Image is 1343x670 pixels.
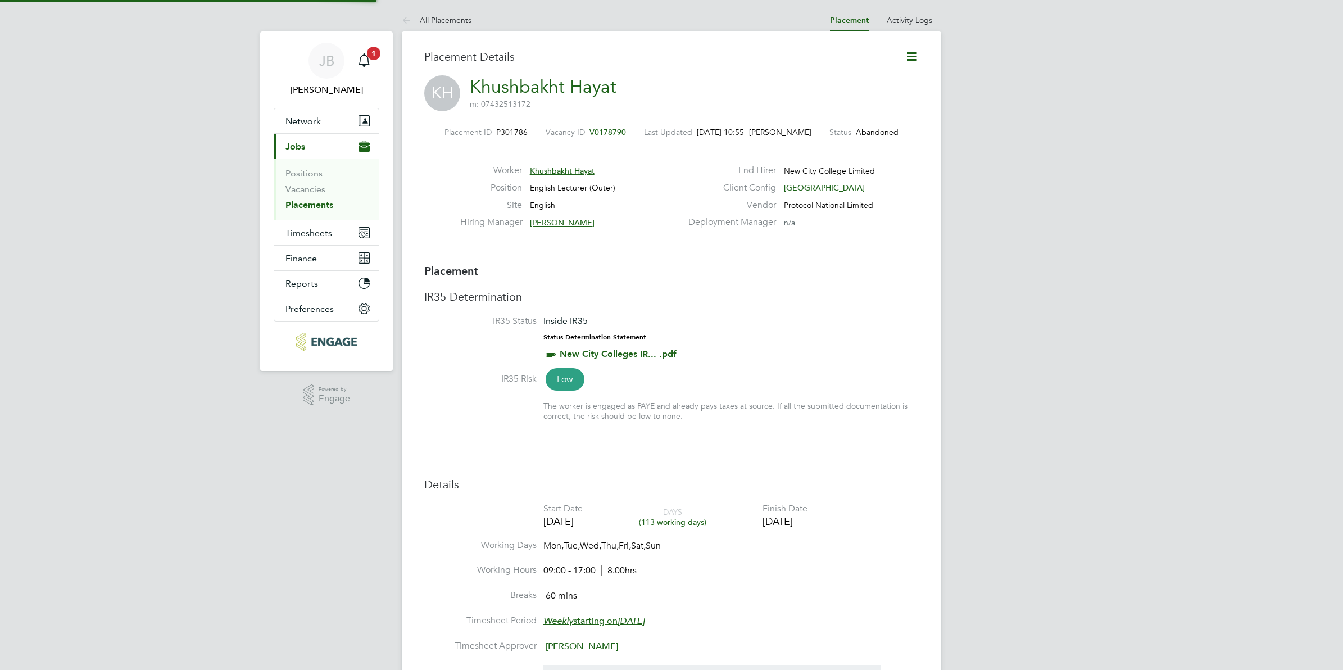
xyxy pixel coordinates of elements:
span: 1 [367,47,380,60]
strong: Status Determination Statement [543,333,646,341]
span: n/a [784,218,795,228]
span: 8.00hrs [601,565,637,576]
label: IR35 Risk [424,373,537,385]
span: Preferences [285,304,334,314]
span: Josh Boulding [274,83,379,97]
span: Timesheets [285,228,332,238]
label: Breaks [424,590,537,601]
label: IR35 Status [424,315,537,327]
h3: Details [424,477,919,492]
span: [PERSON_NAME] [546,641,618,652]
span: Reports [285,278,318,289]
span: Protocol National Limited [784,200,873,210]
em: Weekly [543,615,573,627]
div: [DATE] [543,515,583,528]
button: Reports [274,271,379,296]
span: English Lecturer (Outer) [530,183,615,193]
span: starting on [543,615,645,627]
span: (113 working days) [639,517,706,527]
span: Fri, [619,540,631,551]
span: Abandoned [856,127,899,137]
div: Finish Date [763,503,807,515]
label: Placement ID [444,127,492,137]
label: Position [460,182,522,194]
label: Hiring Manager [460,216,522,228]
span: JB [319,53,334,68]
button: Timesheets [274,220,379,245]
label: Timesheet Period [424,615,537,627]
a: 1 [353,43,375,79]
span: Thu, [601,540,619,551]
a: Go to home page [274,333,379,351]
img: protocol-logo-retina.png [296,333,356,351]
span: Wed, [580,540,601,551]
span: KH [424,75,460,111]
span: Engage [319,394,350,404]
span: 60 mins [546,590,577,601]
label: End Hirer [682,165,776,176]
span: [PERSON_NAME] [749,127,811,137]
a: New City Colleges IR... .pdf [560,348,677,359]
span: Sat, [631,540,646,551]
div: 09:00 - 17:00 [543,565,637,577]
em: [DATE] [618,615,645,627]
div: [DATE] [763,515,807,528]
button: Network [274,108,379,133]
span: New City College Limited [784,166,875,176]
span: [PERSON_NAME] [530,218,595,228]
a: All Placements [402,15,471,25]
a: JB[PERSON_NAME] [274,43,379,97]
label: Working Days [424,540,537,551]
a: Vacancies [285,184,325,194]
span: Jobs [285,141,305,152]
label: Timesheet Approver [424,640,537,652]
button: Jobs [274,134,379,159]
span: [GEOGRAPHIC_DATA] [784,183,865,193]
span: English [530,200,555,210]
h3: Placement Details [424,49,888,64]
span: m: 07432513172 [470,99,530,109]
span: Finance [285,253,317,264]
div: DAYS [633,507,712,527]
div: Jobs [274,159,379,220]
label: Worker [460,165,522,176]
label: Site [460,200,522,211]
label: Vacancy ID [546,127,585,137]
a: Powered byEngage [303,384,351,406]
a: Placements [285,200,333,210]
span: Network [285,116,321,126]
nav: Main navigation [260,31,393,371]
span: V0178790 [589,127,626,137]
div: Start Date [543,503,583,515]
a: Positions [285,168,323,179]
b: Placement [424,264,478,278]
a: Placement [830,16,869,25]
label: Last Updated [644,127,692,137]
button: Finance [274,246,379,270]
label: Deployment Manager [682,216,776,228]
span: Low [546,368,584,391]
label: Status [829,127,851,137]
span: Sun [646,540,661,551]
span: Tue, [564,540,580,551]
span: [DATE] 10:55 - [697,127,749,137]
span: P301786 [496,127,528,137]
span: Inside IR35 [543,315,588,326]
div: The worker is engaged as PAYE and already pays taxes at source. If all the submitted documentatio... [543,401,919,421]
label: Working Hours [424,564,537,576]
label: Client Config [682,182,776,194]
a: Activity Logs [887,15,932,25]
h3: IR35 Determination [424,289,919,304]
label: Vendor [682,200,776,211]
span: Khushbakht Hayat [530,166,595,176]
a: Khushbakht Hayat [470,76,616,98]
span: Powered by [319,384,350,394]
button: Preferences [274,296,379,321]
span: Mon, [543,540,564,551]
